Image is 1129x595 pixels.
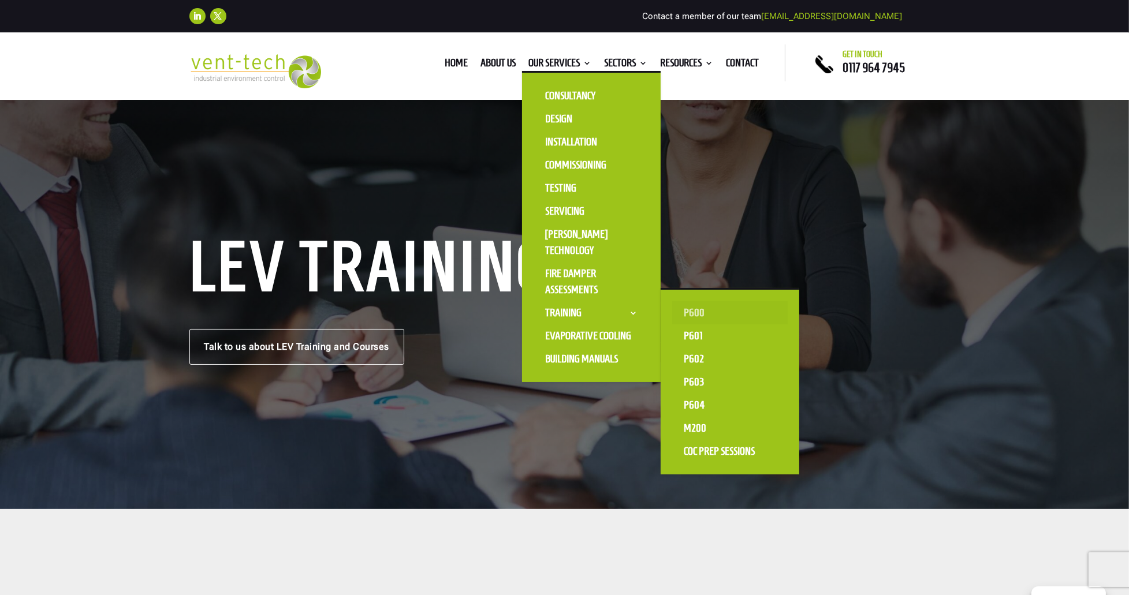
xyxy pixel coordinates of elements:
[843,61,905,74] a: 0117 964 7945
[534,200,649,223] a: Servicing
[189,329,405,365] a: Talk to us about LEV Training and Courses
[189,8,206,24] a: Follow on LinkedIn
[534,130,649,154] a: Installation
[642,11,902,21] span: Contact a member of our team
[604,59,647,72] a: Sectors
[534,262,649,301] a: Fire Damper Assessments
[534,84,649,107] a: Consultancy
[534,324,649,347] a: Evaporative Cooling
[534,301,649,324] a: Training
[534,223,649,262] a: [PERSON_NAME] Technology
[534,347,649,371] a: Building Manuals
[672,440,788,463] a: CoC Prep Sessions
[843,50,882,59] span: Get in touch
[210,8,226,24] a: Follow on X
[672,301,788,324] a: P600
[672,324,788,347] a: P601
[528,59,591,72] a: Our Services
[726,59,759,72] a: Contact
[761,11,902,21] a: [EMAIL_ADDRESS][DOMAIN_NAME]
[672,394,788,417] a: P604
[534,107,649,130] a: Design
[534,177,649,200] a: Testing
[189,239,565,300] h1: LEV Training Courses
[534,154,649,177] a: Commissioning
[672,347,788,371] a: P602
[660,59,713,72] a: Resources
[672,371,788,394] a: P603
[480,59,516,72] a: About us
[445,59,468,72] a: Home
[672,417,788,440] a: M200
[189,54,322,88] img: 2023-09-27T08_35_16.549ZVENT-TECH---Clear-background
